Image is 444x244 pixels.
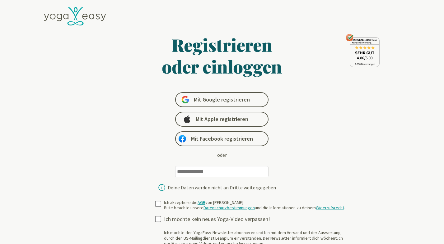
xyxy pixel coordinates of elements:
[217,151,227,159] div: oder
[198,200,205,205] a: AGB
[175,112,269,127] a: Mit Apple registrieren
[316,205,344,210] a: Widerrufsrecht
[346,34,380,67] img: ausgezeichnet_seal.png
[168,185,276,190] div: Deine Daten werden nicht an Dritte weitergegeben
[175,131,269,146] a: Mit Facebook registrieren
[191,135,253,142] span: Mit Facebook registrieren
[203,205,255,210] a: Datenschutzbestimmungen
[175,92,269,107] a: Mit Google registrieren
[196,115,248,123] span: Mit Apple registrieren
[102,34,343,77] h1: Registrieren oder einloggen
[194,96,250,103] span: Mit Google registrieren
[164,200,345,211] div: Ich akzeptiere die von [PERSON_NAME] Bitte beachte unsere und die Informationen zu deinem .
[164,216,350,223] div: Ich möchte kein neues Yoga-Video verpassen!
